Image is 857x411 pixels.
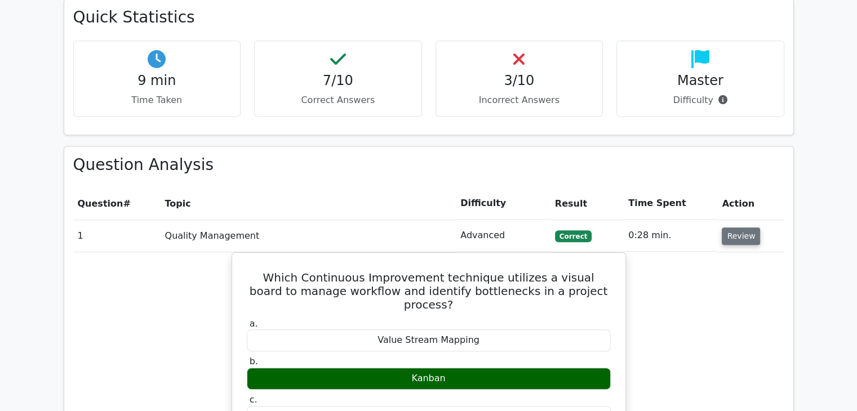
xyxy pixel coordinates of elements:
[624,220,717,252] td: 0:28 min.
[73,8,784,27] h3: Quick Statistics
[250,318,258,329] span: a.
[626,93,775,107] p: Difficulty
[626,73,775,89] h4: Master
[247,329,611,351] div: Value Stream Mapping
[247,368,611,390] div: Kanban
[246,271,612,311] h5: Which Continuous Improvement technique utilizes a visual board to manage workflow and identify bo...
[456,187,550,220] th: Difficulty
[624,187,717,220] th: Time Spent
[456,220,550,252] td: Advanced
[83,93,232,107] p: Time Taken
[550,187,624,220] th: Result
[250,356,258,367] span: b.
[264,73,412,89] h4: 7/10
[73,220,161,252] td: 1
[445,93,594,107] p: Incorrect Answers
[161,220,456,252] td: Quality Management
[722,227,760,245] button: Review
[555,230,592,242] span: Correct
[73,187,161,220] th: #
[78,198,123,209] span: Question
[73,155,784,175] h3: Question Analysis
[264,93,412,107] p: Correct Answers
[250,394,257,405] span: c.
[161,187,456,220] th: Topic
[445,73,594,89] h4: 3/10
[717,187,784,220] th: Action
[83,73,232,89] h4: 9 min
